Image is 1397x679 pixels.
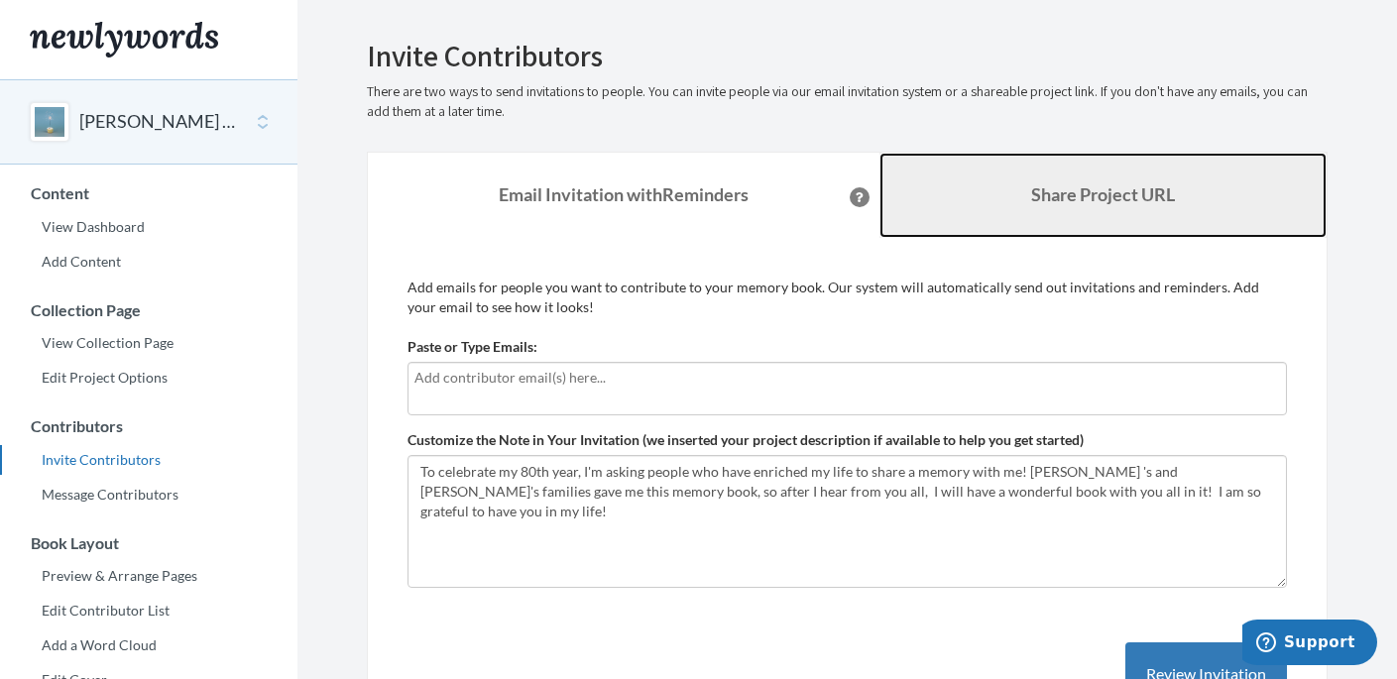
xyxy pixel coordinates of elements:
textarea: To celebrate my 80th year, I'm asking people who have enriched my life to share a memory with me!... [407,455,1287,588]
button: [PERSON_NAME] 80th Birthday Memory Book [79,109,240,135]
b: Share Project URL [1031,183,1175,205]
label: Paste or Type Emails: [407,337,537,357]
h3: Book Layout [1,534,297,552]
img: Newlywords logo [30,22,218,57]
h2: Invite Contributors [367,40,1328,72]
strong: Email Invitation with Reminders [499,183,749,205]
p: Add emails for people you want to contribute to your memory book. Our system will automatically s... [407,278,1287,317]
iframe: Opens a widget where you can chat to one of our agents [1242,620,1377,669]
h3: Content [1,184,297,202]
h3: Contributors [1,417,297,435]
h3: Collection Page [1,301,297,319]
input: Add contributor email(s) here... [414,367,1280,389]
p: There are two ways to send invitations to people. You can invite people via our email invitation ... [367,82,1328,122]
label: Customize the Note in Your Invitation (we inserted your project description if available to help ... [407,430,1084,450]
